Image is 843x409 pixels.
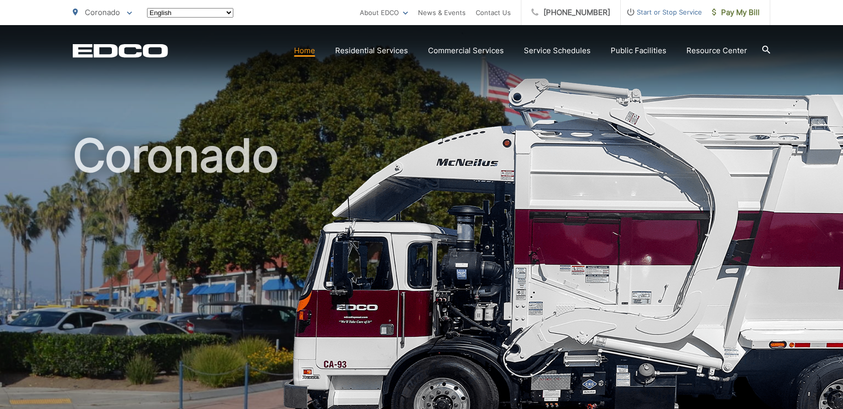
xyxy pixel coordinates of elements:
[147,8,233,18] select: Select a language
[294,45,315,57] a: Home
[360,7,408,19] a: About EDCO
[686,45,747,57] a: Resource Center
[335,45,408,57] a: Residential Services
[418,7,466,19] a: News & Events
[476,7,511,19] a: Contact Us
[73,44,168,58] a: EDCD logo. Return to the homepage.
[428,45,504,57] a: Commercial Services
[712,7,760,19] span: Pay My Bill
[611,45,666,57] a: Public Facilities
[85,8,120,17] span: Coronado
[524,45,591,57] a: Service Schedules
